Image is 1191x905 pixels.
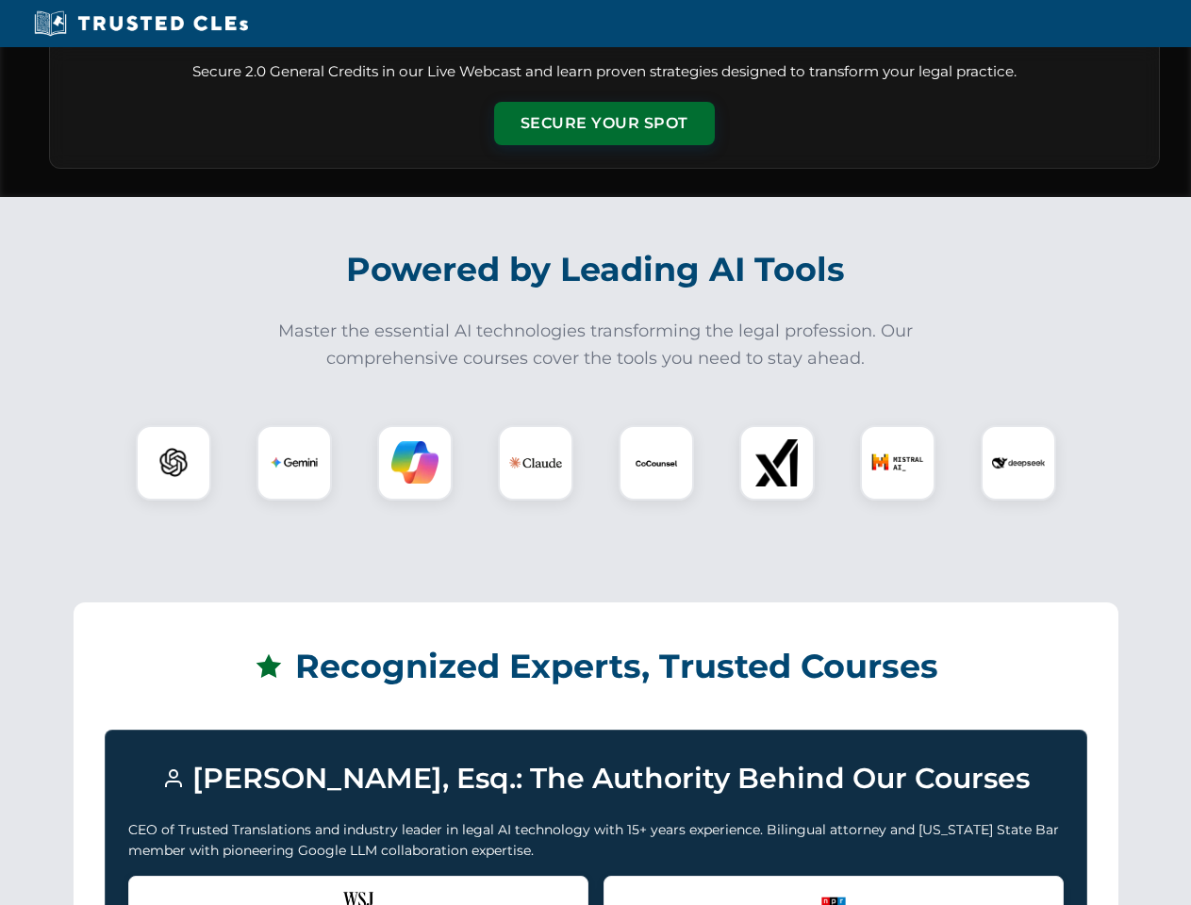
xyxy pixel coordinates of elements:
img: CoCounsel Logo [633,439,680,486]
h3: [PERSON_NAME], Esq.: The Authority Behind Our Courses [128,753,1064,804]
div: xAI [739,425,815,501]
div: ChatGPT [136,425,211,501]
div: Gemini [256,425,332,501]
img: xAI Logo [753,439,801,486]
button: Secure Your Spot [494,102,715,145]
img: Claude Logo [509,436,562,489]
div: Copilot [377,425,453,501]
h2: Recognized Experts, Trusted Courses [105,633,1087,699]
h2: Powered by Leading AI Tools [74,237,1118,303]
div: Mistral AI [860,425,935,501]
div: CoCounsel [619,425,694,501]
img: ChatGPT Logo [146,436,201,490]
img: Mistral AI Logo [871,436,924,489]
img: Copilot Logo [391,439,438,486]
img: DeepSeek Logo [992,436,1045,489]
div: DeepSeek [981,425,1056,501]
p: CEO of Trusted Translations and industry leader in legal AI technology with 15+ years experience.... [128,819,1064,862]
p: Master the essential AI technologies transforming the legal profession. Our comprehensive courses... [266,318,926,372]
div: Claude [498,425,573,501]
img: Trusted CLEs [28,9,254,38]
img: Gemini Logo [271,439,318,486]
p: Secure 2.0 General Credits in our Live Webcast and learn proven strategies designed to transform ... [73,61,1136,83]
